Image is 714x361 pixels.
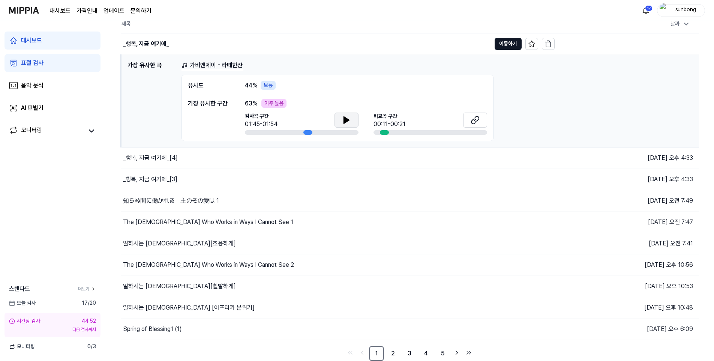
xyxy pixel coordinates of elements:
[123,39,169,48] div: _행복, 지금 여기에_
[463,347,474,358] a: Go to last page
[671,6,700,14] div: sunbong
[21,59,43,68] div: 표절 검사
[555,147,699,169] td: [DATE] 오후 4:33
[9,299,36,307] span: 오늘 검사
[345,347,355,358] a: Go to first page
[555,212,699,233] td: [DATE] 오전 7:47
[123,196,219,205] div: 知らぬ間に働かれる 主のその愛は 1
[103,6,124,15] a: 업데이트
[261,99,286,108] div: 아주 높음
[87,343,96,350] span: 0 / 3
[9,326,96,333] div: 다음 검사까지
[121,15,555,33] th: 제목
[78,286,96,292] a: 더보기
[82,317,96,325] div: 44:52
[667,18,693,30] div: 날짜
[123,282,236,291] div: 일하시는 [DEMOGRAPHIC_DATA][활발하게]
[435,346,450,361] a: 5
[373,120,405,129] div: 00:11-00:21
[21,81,43,90] div: 음악 분석
[495,38,522,50] button: 이동하기
[357,347,367,358] a: Go to previous page
[641,6,650,15] img: 알림
[123,303,255,312] div: 일하시는 [DEMOGRAPHIC_DATA] [아프리카 분위기]
[4,32,100,50] a: 대시보드
[645,5,652,11] div: 17
[9,126,84,136] a: 모니터링
[555,233,699,254] td: [DATE] 오전 7:41
[4,77,100,95] a: 음악 분석
[123,325,182,334] div: Spring of Blessing1 (1)
[123,175,177,184] div: _행복, 지금 여기에_[3]
[181,61,243,70] a: 가비엔제이 - 라떼한잔
[4,99,100,117] a: AI 판별기
[555,297,699,319] td: [DATE] 오후 10:48
[555,319,699,340] td: [DATE] 오후 6:09
[120,346,699,361] nav: pagination
[9,284,30,293] span: 스탠다드
[451,347,462,358] a: Go to next page
[385,346,400,361] a: 2
[245,99,258,108] span: 63 %
[9,317,40,325] div: 시간당 검사
[188,81,230,90] div: 유사도
[402,346,417,361] a: 3
[9,343,35,350] span: 모니터링
[657,4,705,17] button: profilesunbong
[418,346,433,361] a: 4
[123,239,236,248] div: 일하시는 [DEMOGRAPHIC_DATA][조용하게]
[188,99,230,108] div: 가장 유사한 구간
[123,153,178,162] div: _행복, 지금 여기에_[4]
[555,276,699,297] td: [DATE] 오후 10:53
[555,254,699,276] td: [DATE] 오후 10:56
[555,190,699,212] td: [DATE] 오전 7:49
[555,169,699,190] td: [DATE] 오후 4:33
[245,81,258,90] span: 44 %
[130,6,151,15] a: 문의하기
[123,260,294,269] div: The [DEMOGRAPHIC_DATA] Who Works in Ways I Cannot See 2
[76,6,97,15] button: 가격안내
[49,6,70,15] a: 대시보드
[261,81,276,90] div: 보통
[82,299,96,307] span: 17 / 20
[21,126,42,136] div: 모니터링
[245,113,277,120] span: 검사곡 구간
[660,3,669,18] img: profile
[4,54,100,72] a: 표절 검사
[369,346,384,361] a: 1
[245,120,277,129] div: 01:45-01:54
[640,5,652,17] button: 알림17
[555,33,699,54] td: [DATE] 오후 4:34
[123,218,293,227] div: The [DEMOGRAPHIC_DATA] Who Works in Ways I Cannot See 1
[127,61,175,141] h1: 가장 유사한 곡
[21,104,43,113] div: AI 판별기
[21,36,42,45] div: 대시보드
[373,113,405,120] span: 비교곡 구간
